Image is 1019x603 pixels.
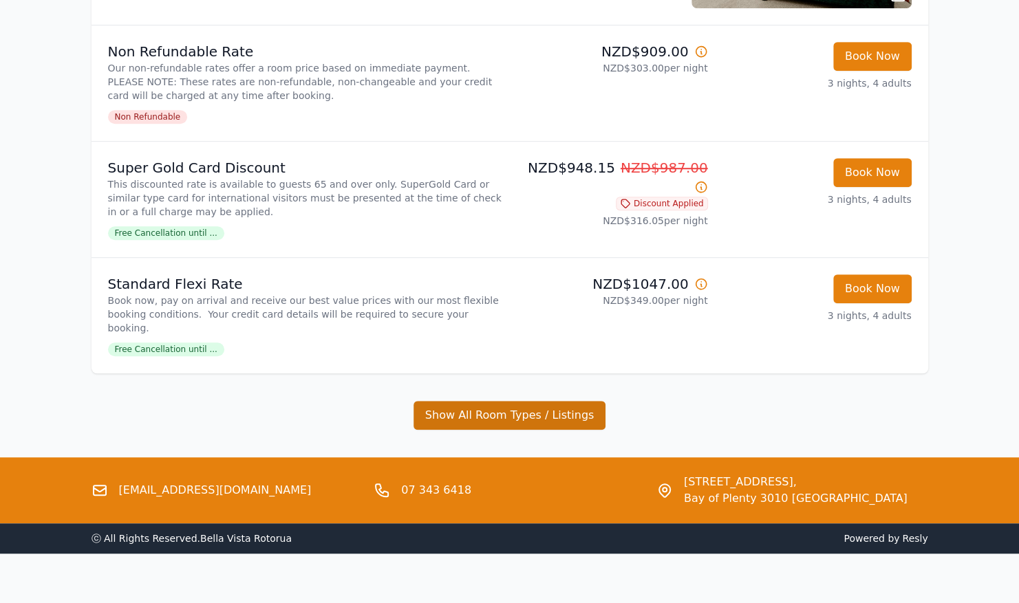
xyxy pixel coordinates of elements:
[833,42,912,71] button: Book Now
[719,193,912,206] p: 3 nights, 4 adults
[108,110,188,124] span: Non Refundable
[401,482,471,498] a: 07 343 6418
[833,158,912,187] button: Book Now
[616,197,708,210] span: Discount Applied
[108,177,504,219] p: This discounted rate is available to guests 65 and over only. SuperGold Card or similar type card...
[414,401,606,430] button: Show All Room Types / Listings
[108,158,504,177] p: Super Gold Card Discount
[719,76,912,90] p: 3 nights, 4 adults
[515,61,708,75] p: NZD$303.00 per night
[108,294,504,335] p: Book now, pay on arrival and receive our best value prices with our most flexible booking conditi...
[515,531,928,545] span: Powered by
[119,482,312,498] a: [EMAIL_ADDRESS][DOMAIN_NAME]
[108,342,224,356] span: Free Cancellation until ...
[515,158,708,197] p: NZD$948.15
[684,490,908,507] span: Bay of Plenty 3010 [GEOGRAPHIC_DATA]
[902,533,927,544] a: Resly
[108,42,504,61] p: Non Refundable Rate
[515,294,708,307] p: NZD$349.00 per night
[833,274,912,303] button: Book Now
[108,274,504,294] p: Standard Flexi Rate
[684,474,908,490] span: [STREET_ADDRESS],
[515,42,708,61] p: NZD$909.00
[108,61,504,102] p: Our non-refundable rates offer a room price based on immediate payment. PLEASE NOTE: These rates ...
[621,160,708,176] span: NZD$987.00
[92,533,292,544] span: ⓒ All Rights Reserved. Bella Vista Rotorua
[108,226,224,240] span: Free Cancellation until ...
[515,214,708,228] p: NZD$316.05 per night
[515,274,708,294] p: NZD$1047.00
[719,309,912,322] p: 3 nights, 4 adults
